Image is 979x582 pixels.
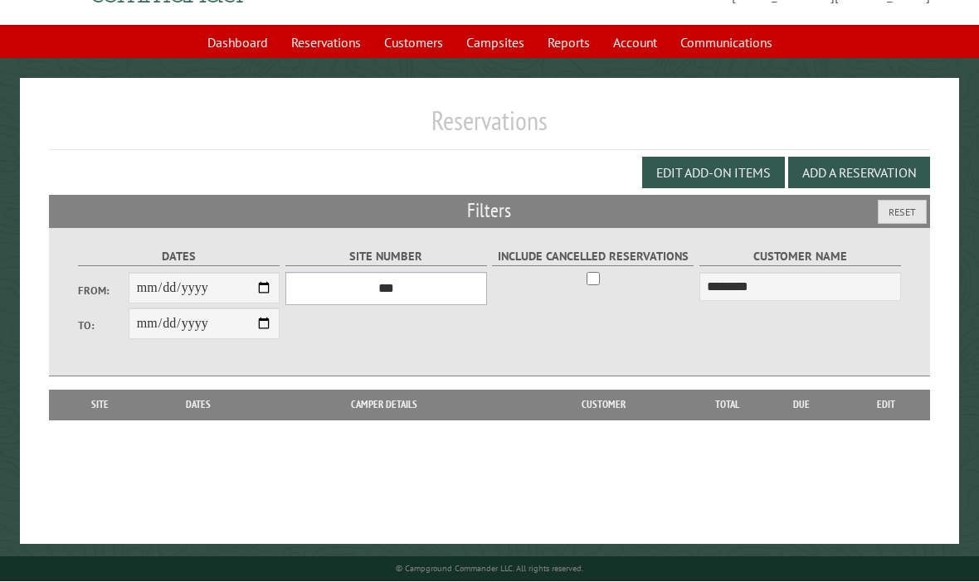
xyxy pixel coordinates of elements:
[49,105,930,151] h1: Reservations
[374,27,453,59] a: Customers
[492,248,694,267] label: Include Cancelled Reservations
[842,390,930,420] th: Edit
[788,158,930,189] button: Add a Reservation
[281,27,371,59] a: Reservations
[78,248,280,267] label: Dates
[538,27,600,59] a: Reports
[699,248,901,267] label: Customer Name
[197,27,278,59] a: Dashboard
[142,390,254,420] th: Dates
[57,390,142,420] th: Site
[514,390,694,420] th: Customer
[642,158,785,189] button: Edit Add-on Items
[456,27,534,59] a: Campsites
[49,196,930,227] h2: Filters
[396,564,583,575] small: © Campground Commander LLC. All rights reserved.
[285,248,487,267] label: Site Number
[670,27,782,59] a: Communications
[603,27,667,59] a: Account
[254,390,514,420] th: Camper Details
[694,390,760,420] th: Total
[760,390,842,420] th: Due
[78,284,129,299] label: From:
[78,318,129,334] label: To:
[878,201,927,225] button: Reset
